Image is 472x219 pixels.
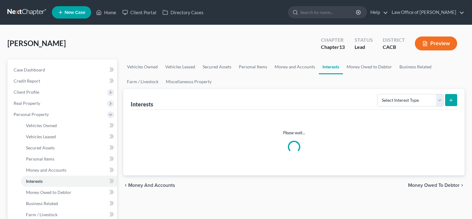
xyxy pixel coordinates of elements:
span: Secured Assets [26,145,55,150]
span: Vehicles Owned [26,123,57,128]
span: Money and Accounts [26,167,66,173]
a: Help [367,7,388,18]
i: chevron_left [123,183,128,188]
span: Money and Accounts [128,183,175,188]
a: Personal Items [235,59,271,74]
div: Status [355,36,373,44]
a: Vehicles Leased [162,59,199,74]
button: chevron_left Money and Accounts [123,183,175,188]
a: Client Portal [119,7,159,18]
i: chevron_right [460,183,465,188]
span: Money Owed to Debtor [408,183,460,188]
span: Vehicles Leased [26,134,56,139]
a: Vehicles Owned [123,59,162,74]
a: Case Dashboard [9,64,117,75]
div: Chapter [321,44,345,51]
a: Home [93,7,119,18]
a: Interests [21,176,117,187]
div: CACB [383,44,405,51]
a: Money and Accounts [271,59,319,74]
a: Law Office of [PERSON_NAME] [389,7,464,18]
span: Farm / Livestock [26,212,57,217]
span: 13 [339,44,345,50]
a: Business Related [21,198,117,209]
span: Case Dashboard [14,67,45,72]
button: Preview [415,36,457,50]
a: Miscellaneous Property [162,74,215,89]
div: Lead [355,44,373,51]
a: Personal Items [21,153,117,165]
span: Money Owed to Debtor [26,190,71,195]
a: Money and Accounts [21,165,117,176]
span: Personal Property [14,112,49,117]
div: Chapter [321,36,345,44]
span: Client Profile [14,89,39,95]
a: Secured Assets [21,142,117,153]
span: Interests [26,178,43,184]
a: Directory Cases [159,7,207,18]
span: Personal Items [26,156,54,161]
a: Interests [319,59,343,74]
a: Secured Assets [199,59,235,74]
p: Please wait... [136,130,452,136]
a: Vehicles Leased [21,131,117,142]
a: Vehicles Owned [21,120,117,131]
a: Business Related [396,59,435,74]
span: Credit Report [14,78,40,84]
span: Business Related [26,201,58,206]
input: Search by name... [300,6,357,18]
a: Credit Report [9,75,117,87]
span: New Case [65,10,85,15]
div: District [383,36,405,44]
span: Real Property [14,101,40,106]
div: Interests [131,101,153,108]
a: Money Owed to Debtor [343,59,396,74]
a: Farm / Livestock [123,74,162,89]
a: Money Owed to Debtor [21,187,117,198]
span: [PERSON_NAME] [7,39,66,48]
button: Money Owed to Debtor chevron_right [408,183,465,188]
